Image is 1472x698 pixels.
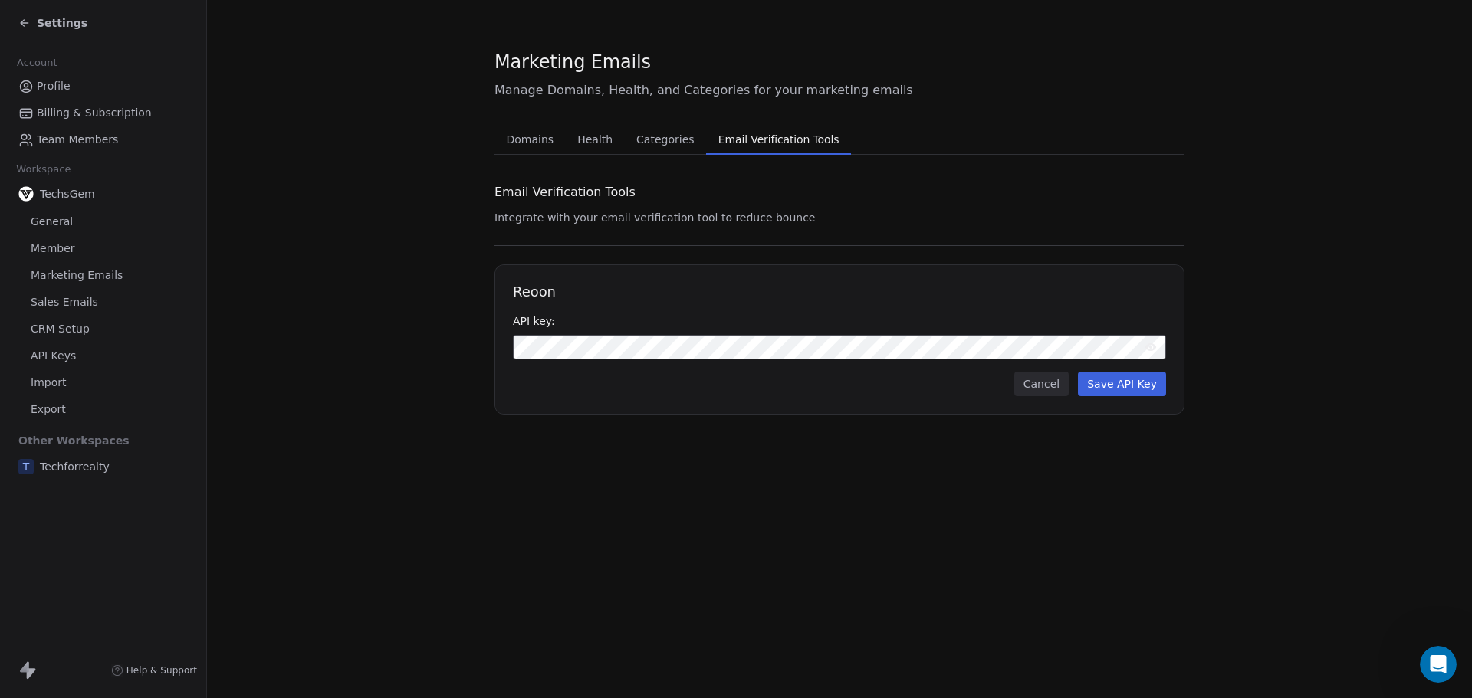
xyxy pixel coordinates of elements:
span: Account [10,51,64,74]
span: General [31,214,73,230]
button: Emoji picker [24,502,36,514]
div: Appreciate your valuable time and patience! [25,346,239,375]
span: Email Verification Tools [712,129,846,150]
div: Harinder says… [12,195,294,231]
div: Please allow me sometime, I am checking this for you and get back to you. [25,293,239,338]
h1: Reoon [513,283,1166,301]
div: Harinder says… [12,231,294,397]
a: Marketing Emails [12,263,194,288]
span: Sales Emails [31,294,98,310]
a: Billing & Subscription [12,100,194,126]
span: API Keys [31,348,76,364]
span: Manage Domains, Health, and Categories for your marketing emails [495,81,1184,100]
div: Mazharul says… [12,54,294,175]
span: Integrate with your email verification tool to reduce bounce [495,211,815,224]
button: Cancel [1014,372,1069,396]
div: [DATE] [12,397,294,418]
a: Team Members [12,127,194,152]
span: Settings [37,15,87,31]
a: Help & Support [111,664,197,677]
span: Health [571,129,619,150]
div: my domain still paused! [140,418,294,451]
button: Start recording [97,502,110,514]
span: Member [31,241,75,257]
span: Workspace [10,158,77,181]
span: Help & Support [127,664,197,677]
div: my domain still paused! [153,427,282,442]
span: Billing & Subscription [37,105,152,121]
span: Other Workspaces [12,428,136,453]
div: Hi [PERSON_NAME], Greetings from Swipe One and thank you for reaching out! [25,240,239,285]
a: Settings [18,15,87,31]
textarea: Message… [13,470,294,496]
span: Domains [501,129,560,150]
div: joined the conversation [66,198,261,212]
iframe: Intercom live chat [1420,646,1457,683]
span: Email Verification Tools [495,183,636,202]
p: Active in the last 15m [74,19,184,34]
img: Profile image for Harinder [46,198,61,213]
b: [PERSON_NAME] [66,200,152,211]
a: Member [12,236,194,261]
div: Mazharul says… [12,418,294,464]
a: Import [12,370,194,395]
a: CRM Setup [12,316,194,342]
div: Harinder says… [12,464,294,525]
img: Profile image for Harinder [44,8,68,33]
div: Close [269,6,297,34]
span: Marketing Emails [495,51,651,74]
a: General [12,209,194,234]
span: Marketing Emails [31,267,123,283]
span: T [18,459,34,474]
a: Export [12,397,194,422]
h1: [PERSON_NAME] [74,8,174,19]
a: API Keys [12,343,194,369]
button: go back [10,6,39,35]
span: TechsGem [40,186,95,202]
span: CRM Setup [31,321,90,337]
button: Send a message… [263,496,287,520]
span: Categories [630,129,700,150]
div: This message was deleted [12,464,179,497]
div: Hi [PERSON_NAME], Greetings from Swipe One and thank you for reaching out!Please allow me sometim... [12,231,251,385]
button: Upload attachment [73,502,85,514]
button: Save API Key [1078,372,1166,396]
span: Techforrealty [40,459,110,474]
span: Import [31,375,66,391]
span: Profile [37,78,71,94]
div: API key: [513,313,1166,329]
a: Sales Emails [12,290,194,315]
a: Profile [12,74,194,99]
img: Untitled%20design.png [18,186,34,202]
div: [DATE] [12,175,294,195]
div: I accidently forgot to pause my campaign and that cause violated you rules. You can see my campai... [67,64,282,154]
span: Export [31,401,66,418]
button: Home [240,6,269,35]
div: I accidently forgot to pause my campaign and that cause violated you rules. You can see my campai... [55,54,294,163]
span: Team Members [37,132,118,148]
button: Gif picker [48,502,61,514]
